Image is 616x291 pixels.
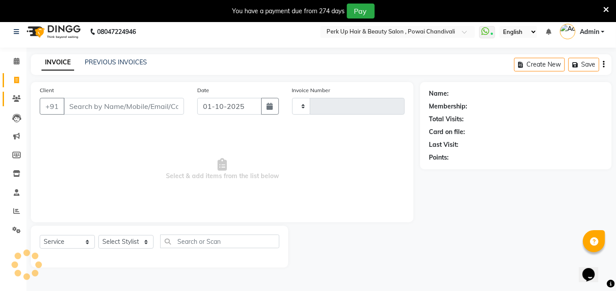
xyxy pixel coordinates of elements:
[41,55,74,71] a: INVOICE
[568,58,599,71] button: Save
[429,102,467,111] div: Membership:
[233,7,345,16] div: You have a payment due from 274 days
[429,89,449,98] div: Name:
[40,86,54,94] label: Client
[429,140,458,149] div: Last Visit:
[429,127,465,137] div: Card on file:
[429,115,464,124] div: Total Visits:
[347,4,375,19] button: Pay
[579,256,607,282] iframe: chat widget
[23,19,83,44] img: logo
[160,235,279,248] input: Search or Scan
[40,125,405,213] span: Select & add items from the list below
[514,58,565,71] button: Create New
[64,98,184,115] input: Search by Name/Mobile/Email/Code
[197,86,209,94] label: Date
[40,98,64,115] button: +91
[580,27,599,37] span: Admin
[429,153,449,162] div: Points:
[97,19,136,44] b: 08047224946
[85,58,147,66] a: PREVIOUS INVOICES
[560,24,575,39] img: Admin
[292,86,331,94] label: Invoice Number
